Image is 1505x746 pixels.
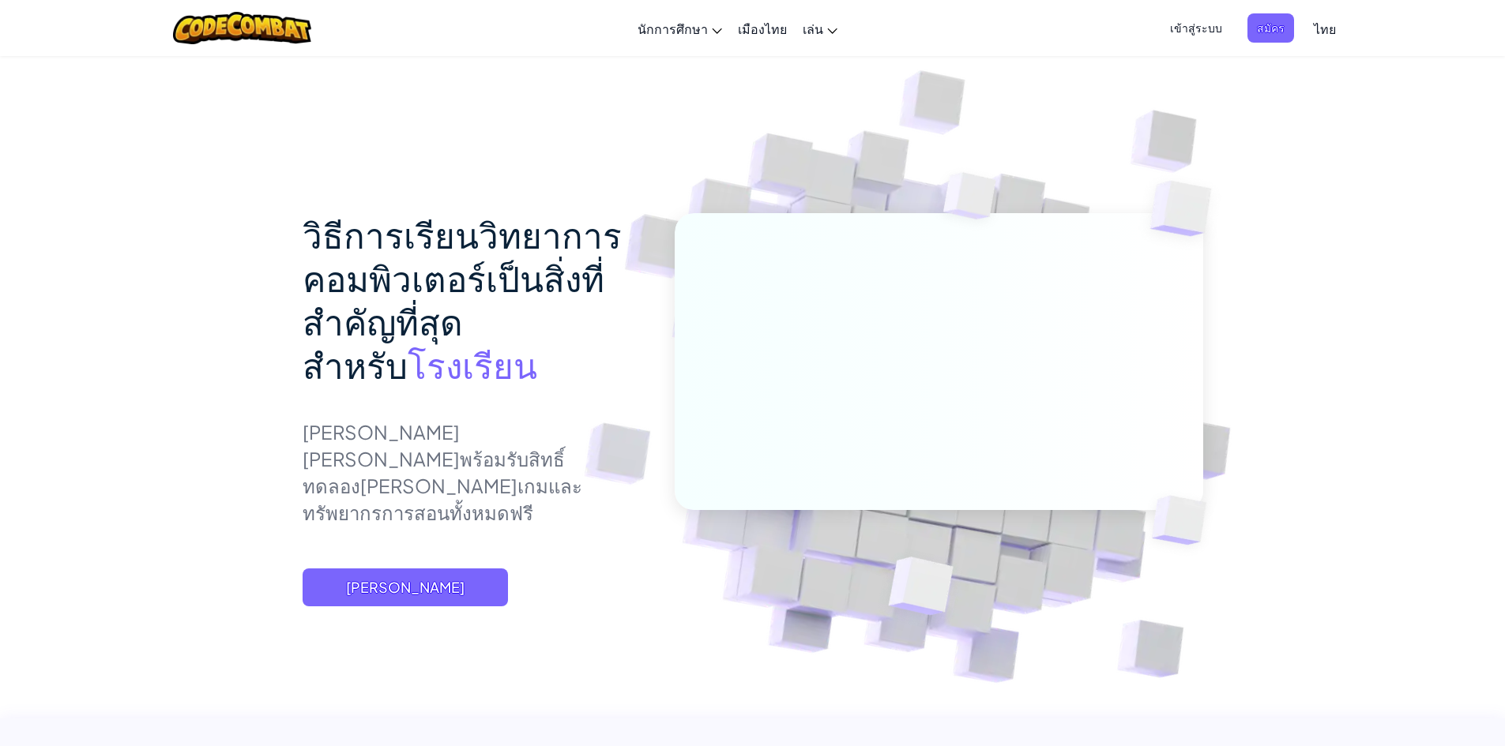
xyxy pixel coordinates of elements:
img: ลูกบาศก์ทับซ้อนกัน [1119,142,1255,276]
button: [PERSON_NAME] [303,568,508,606]
font: [PERSON_NAME][PERSON_NAME]พร้อมรับสิทธิ์ทดลอง[PERSON_NAME]เกมและทรัพยากรการสอนทั้งหมดฟรี [303,420,582,524]
font: เมืองไทย [738,21,787,37]
font: โรงเรียน [408,343,537,387]
font: นักการศึกษา [638,21,708,37]
img: โลโก้ CodeCombat [173,12,311,44]
font: วิธีการเรียนวิทยาการคอมพิวเตอร์เป็นสิ่งที่สำคัญที่สุดสำหรับ [303,212,622,387]
font: ไทย [1314,21,1336,37]
a: เมืองไทย [730,7,795,50]
button: เข้าสู่ระบบ [1161,13,1232,43]
img: ลูกบาศก์ทับซ้อนกัน [913,141,1027,259]
a: นักการศึกษา [630,7,730,50]
img: ลูกบาศก์ทับซ้อนกัน [849,523,991,654]
font: เข้าสู่ระบบ [1170,21,1222,35]
a: ไทย [1306,7,1344,50]
font: [PERSON_NAME] [346,578,465,596]
font: สมัคร [1257,21,1285,35]
img: ลูกบาศก์ทับซ้อนกัน [1125,463,1244,578]
font: เล่น [803,21,823,37]
a: เล่น [795,7,845,50]
button: สมัคร [1247,13,1294,43]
